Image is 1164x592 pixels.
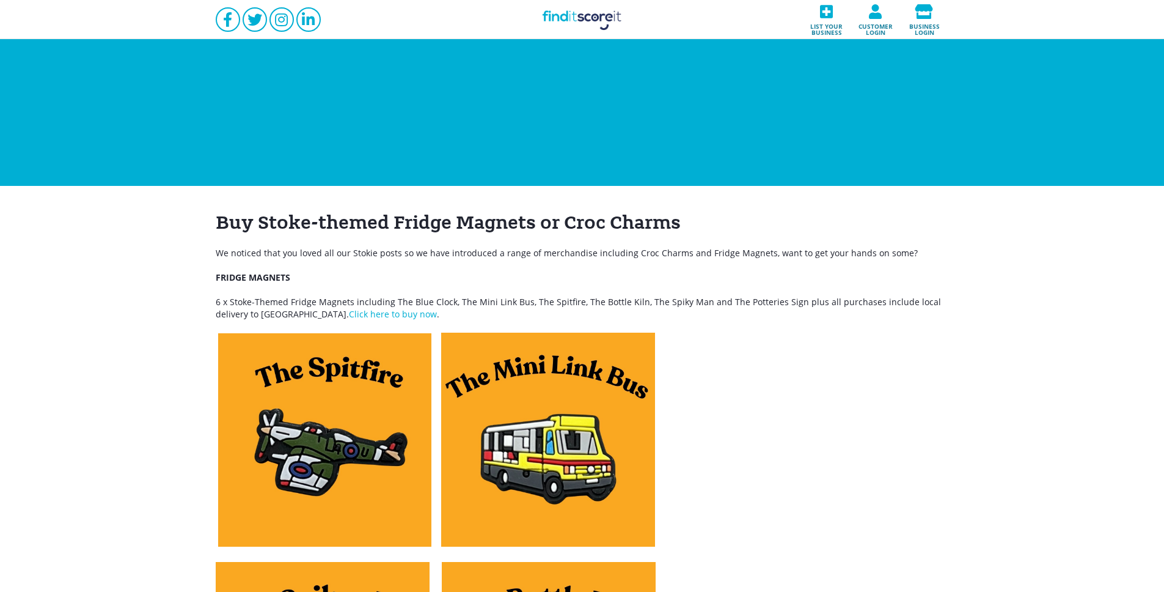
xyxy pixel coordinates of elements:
img: 5_32.jpg [218,333,431,547]
a: List your business [802,1,851,39]
strong: FRIDGE MAGNETS [216,272,290,283]
h1: Buy Stoke-themed Fridge Magnets or Croc Charms [216,210,949,235]
a: Business login [900,1,949,39]
a: Click here to buy now [349,308,437,320]
span: Customer login [855,19,896,35]
span: List your business [806,19,847,35]
span: Business login [904,19,945,35]
img: 4_31.jpg [441,333,655,547]
p: We noticed that you loved all our Stokie posts so we have introduced a range of merchandise inclu... [216,247,949,259]
span: 6 x Stoke-Themed Fridge Magnets including The Blue Clock, The Mini Link Bus, The Spitfire, The Bo... [216,296,941,320]
a: Customer login [851,1,900,39]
